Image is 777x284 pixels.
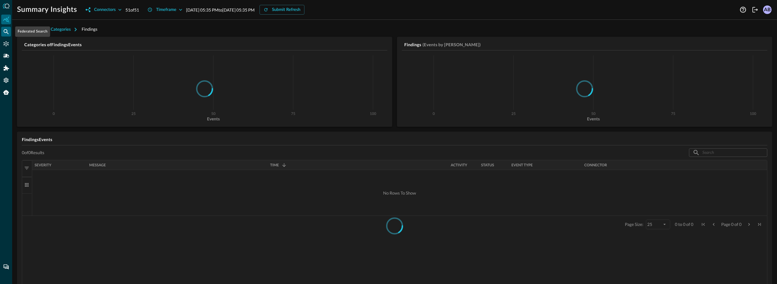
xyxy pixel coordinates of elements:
div: Chat [1,262,11,272]
input: Search [702,147,753,158]
h5: (Events by [PERSON_NAME]) [422,42,481,48]
p: [DATE] 05:35 PM to [DATE] 05:35 PM [186,7,255,13]
button: Help [738,5,748,15]
button: Submit Refresh [260,5,304,15]
div: Federated Search [15,26,50,37]
h5: Categories of Findings Events [24,42,387,48]
h5: Findings [404,42,421,48]
p: 51 of 51 [125,7,139,13]
div: AB [763,5,772,14]
button: Timeframe [144,5,186,15]
div: Settings [1,75,11,85]
div: Connectors [1,39,11,49]
div: Addons [2,63,11,73]
div: Query Agent [1,88,11,97]
h1: Summary Insights [17,5,77,15]
button: Logout [750,5,760,15]
span: Findings [82,26,97,32]
p: 0 of 0 Results [22,150,44,155]
h5: Findings Events [22,137,767,143]
div: Federated Search [1,27,11,36]
button: Connectors [82,5,125,15]
button: Investigation Categories [17,25,82,34]
div: Summary Insights [1,15,11,24]
div: Pipelines [1,51,11,61]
